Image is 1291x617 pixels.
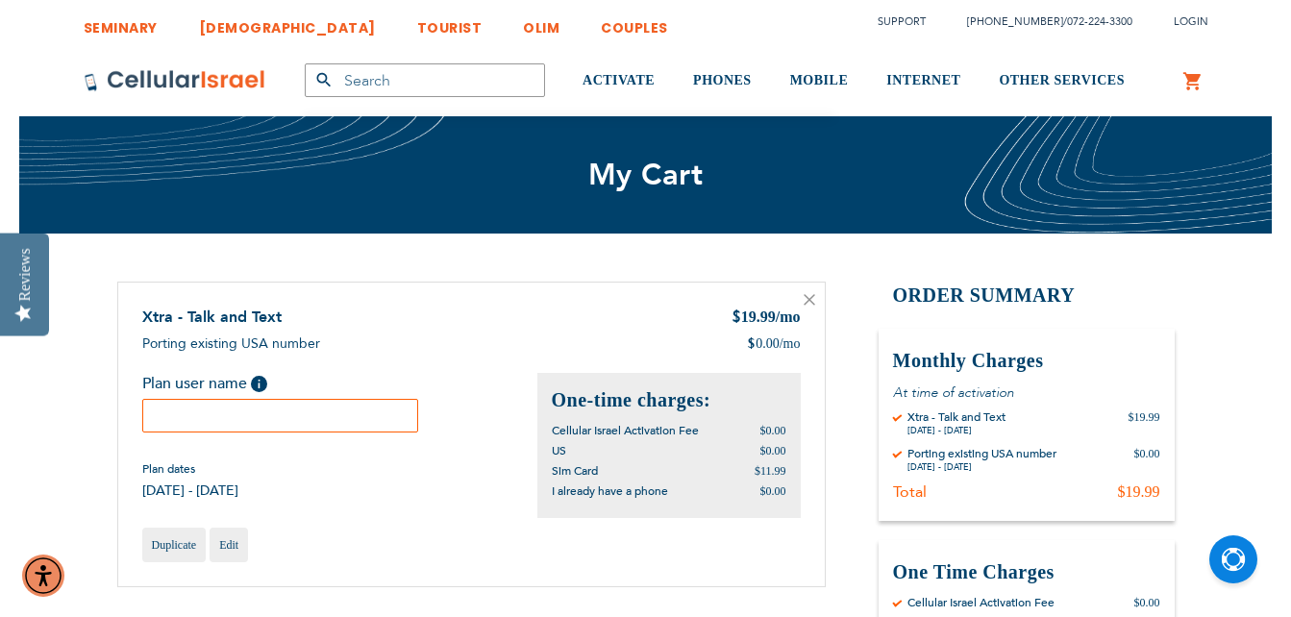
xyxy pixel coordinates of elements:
div: Xtra - Talk and Text [907,409,1005,425]
span: Help [251,376,267,392]
span: PHONES [693,73,752,87]
a: Edit [210,528,248,562]
span: INTERNET [886,73,960,87]
a: [PHONE_NUMBER] [967,14,1063,29]
span: OTHER SERVICES [999,73,1125,87]
a: Xtra - Talk and Text [142,307,282,328]
span: $0.00 [760,484,786,498]
h3: One Time Charges [893,559,1160,585]
span: I already have a phone [552,483,668,499]
span: My Cart [588,155,704,195]
div: 19.99 [732,307,801,330]
a: ACTIVATE [583,45,655,117]
div: [DATE] - [DATE] [907,425,1005,436]
span: Porting existing USA number [142,334,320,353]
a: [DEMOGRAPHIC_DATA] [199,5,376,40]
a: Duplicate [142,528,207,562]
span: $11.99 [755,464,786,478]
div: 0.00 [747,334,800,354]
a: Support [878,14,926,29]
div: $19.99 [1129,409,1160,436]
span: Edit [219,538,238,552]
h3: Monthly Charges [893,348,1160,374]
div: Total [893,482,927,502]
li: / [948,8,1132,36]
div: Reviews [16,248,34,301]
span: $0.00 [760,444,786,457]
h2: Order Summary [879,282,1175,309]
span: $ [747,334,756,354]
span: ACTIVATE [583,73,655,87]
input: Search [305,63,545,97]
div: [DATE] - [DATE] [907,461,1056,473]
a: 072-224-3300 [1067,14,1132,29]
a: OLIM [523,5,559,40]
span: Plan dates [142,461,238,477]
span: $ [732,308,741,330]
span: MOBILE [790,73,849,87]
span: Duplicate [152,538,197,552]
p: At time of activation [893,383,1160,402]
span: /mo [776,308,801,325]
span: Plan user name [142,373,247,394]
span: Login [1174,14,1208,29]
div: Accessibility Menu [22,555,64,597]
h2: One-time charges: [552,387,786,413]
div: $0.00 [1134,595,1160,610]
span: [DATE] - [DATE] [142,481,238,500]
span: Cellular Israel Activation Fee [552,423,699,438]
span: /mo [780,334,801,354]
span: $0.00 [760,424,786,437]
a: TOURIST [417,5,483,40]
span: US [552,443,566,458]
a: PHONES [693,45,752,117]
a: MOBILE [790,45,849,117]
div: Porting existing USA number [907,446,1056,461]
div: $19.99 [1118,482,1160,502]
a: COUPLES [601,5,668,40]
div: Cellular Israel Activation Fee [907,595,1055,610]
a: OTHER SERVICES [999,45,1125,117]
span: Sim Card [552,463,598,479]
a: INTERNET [886,45,960,117]
a: SEMINARY [84,5,158,40]
img: Cellular Israel Logo [84,69,266,92]
div: $0.00 [1134,446,1160,473]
